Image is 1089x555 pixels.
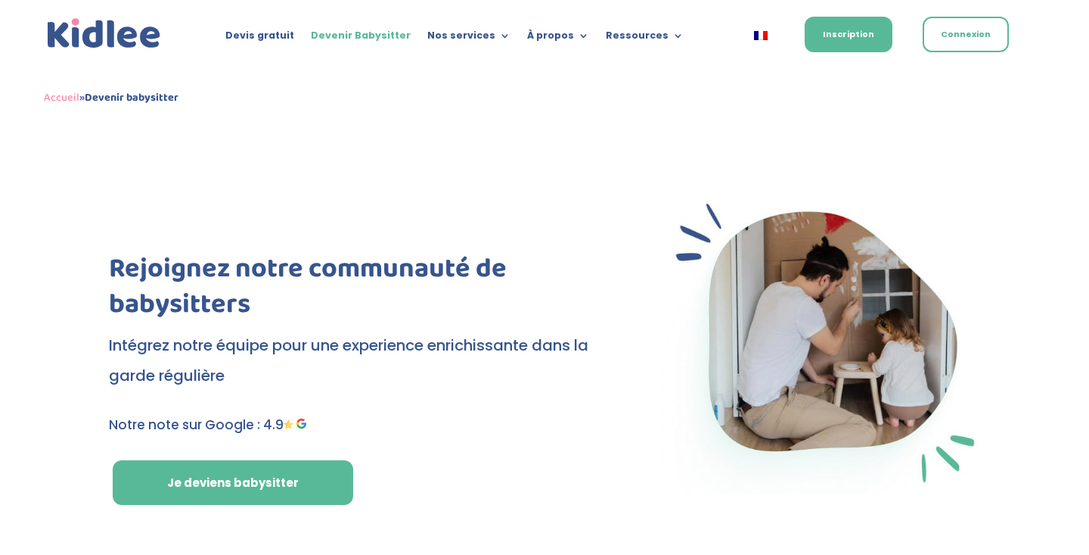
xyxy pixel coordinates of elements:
[805,17,892,52] a: Inscription
[754,31,768,40] img: Français
[606,30,684,47] a: Ressources
[311,30,411,47] a: Devenir Babysitter
[109,335,588,386] span: Intégrez notre équipe pour une experience enrichissante dans la garde régulière
[44,15,164,52] a: Kidlee Logo
[527,30,589,47] a: À propos
[44,89,178,107] span: »
[109,247,507,326] span: Rejoignez notre communauté de babysitters
[109,414,613,436] p: Notre note sur Google : 4.9
[923,17,1009,52] a: Connexion
[427,30,510,47] a: Nos services
[85,89,178,107] strong: Devenir babysitter
[44,89,79,107] a: Accueil
[225,30,294,47] a: Devis gratuit
[660,191,980,495] img: Babysitter
[113,460,353,506] a: Je deviens babysitter
[44,15,164,52] img: logo_kidlee_bleu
